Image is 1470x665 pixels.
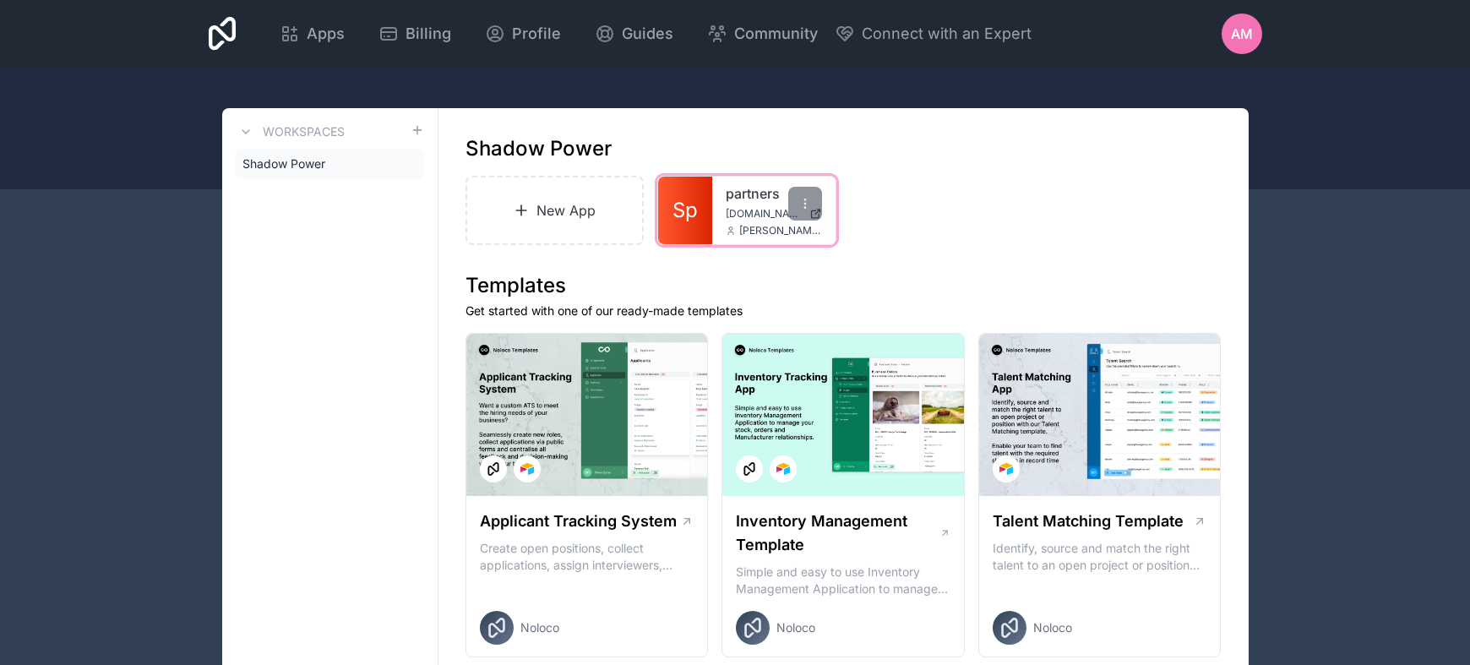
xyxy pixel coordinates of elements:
[365,15,465,52] a: Billing
[1231,24,1253,44] span: AM
[236,149,424,179] a: Shadow Power
[726,207,803,221] span: [DOMAIN_NAME]
[465,135,612,162] h1: Shadow Power
[993,510,1184,533] h1: Talent Matching Template
[471,15,574,52] a: Profile
[736,510,939,557] h1: Inventory Management Template
[480,510,677,533] h1: Applicant Tracking System
[465,303,1222,319] p: Get started with one of our ready-made templates
[835,22,1032,46] button: Connect with an Expert
[726,207,822,221] a: [DOMAIN_NAME]
[776,619,815,636] span: Noloco
[465,176,645,245] a: New App
[406,22,451,46] span: Billing
[739,224,822,237] span: [PERSON_NAME][EMAIL_ADDRESS][DOMAIN_NAME]
[993,540,1207,574] p: Identify, source and match the right talent to an open project or position with our Talent Matchi...
[480,540,694,574] p: Create open positions, collect applications, assign interviewers, centralise candidate feedback a...
[307,22,345,46] span: Apps
[520,462,534,476] img: Airtable Logo
[1033,619,1072,636] span: Noloco
[734,22,818,46] span: Community
[465,272,1222,299] h1: Templates
[520,619,559,636] span: Noloco
[236,122,345,142] a: Workspaces
[622,22,673,46] span: Guides
[263,123,345,140] h3: Workspaces
[776,462,790,476] img: Airtable Logo
[862,22,1032,46] span: Connect with an Expert
[242,155,325,172] span: Shadow Power
[694,15,831,52] a: Community
[512,22,561,46] span: Profile
[736,564,950,597] p: Simple and easy to use Inventory Management Application to manage your stock, orders and Manufact...
[266,15,358,52] a: Apps
[726,183,822,204] a: partners
[672,197,698,224] span: Sp
[581,15,687,52] a: Guides
[999,462,1013,476] img: Airtable Logo
[658,177,712,244] a: Sp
